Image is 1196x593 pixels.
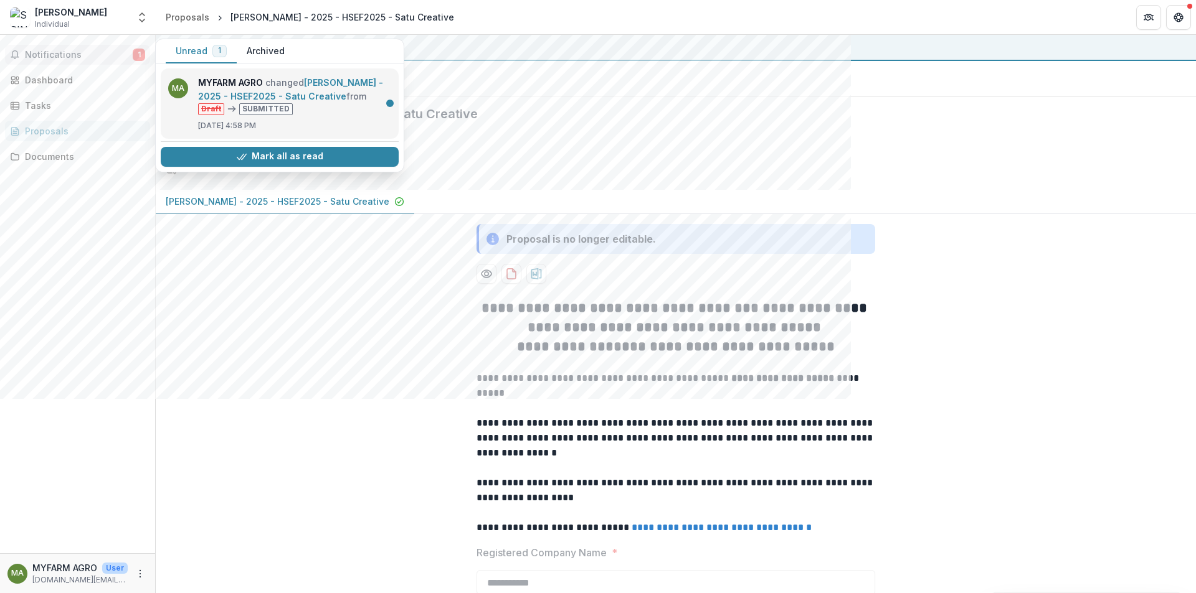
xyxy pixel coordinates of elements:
a: Dashboard [5,70,150,90]
span: Notifications [25,50,133,60]
button: Mark all as read [161,147,399,167]
button: Preview 46199643-d9a6-41bb-a988-66fc982bab34-0.pdf [477,264,496,284]
p: changed from [198,76,391,115]
div: Yayasan Hasanah [166,40,1186,55]
button: Archived [237,39,295,63]
button: Get Help [1166,5,1191,30]
div: Dashboard [25,73,140,86]
button: download-proposal [526,264,546,284]
span: 1 [133,49,145,61]
div: Proposals [25,124,140,138]
a: [PERSON_NAME] - 2025 - HSEF2025 - Satu Creative [198,77,383,101]
div: Tasks [25,99,140,112]
a: Proposals [5,121,150,141]
span: Individual [35,19,70,30]
h2: [PERSON_NAME] - 2025 - HSEF2025 - Satu Creative [166,106,1166,121]
div: Proposals [166,11,209,24]
button: More [133,566,148,581]
div: Proposal is no longer editable. [506,231,656,246]
button: Partners [1136,5,1161,30]
a: Tasks [5,95,150,116]
div: [PERSON_NAME] - 2025 - HSEF2025 - Satu Creative [230,11,454,24]
a: Proposals [161,8,214,26]
button: Unread [166,39,237,63]
span: 1 [218,46,221,55]
button: Notifications1 [5,45,150,65]
div: [PERSON_NAME] [35,6,107,19]
button: Open entity switcher [133,5,151,30]
nav: breadcrumb [161,8,459,26]
p: Registered Company Name [477,545,607,560]
img: SRINATH ARUMUGAM [10,7,30,27]
p: MYFARM AGRO [32,561,97,574]
button: download-proposal [501,264,521,284]
p: [PERSON_NAME] - 2025 - HSEF2025 - Satu Creative [166,195,389,208]
p: User [102,563,128,574]
a: Documents [5,146,150,167]
div: Documents [25,150,140,163]
div: MYFARM AGRO [11,569,24,577]
p: [DOMAIN_NAME][EMAIL_ADDRESS][DOMAIN_NAME] [32,574,128,586]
